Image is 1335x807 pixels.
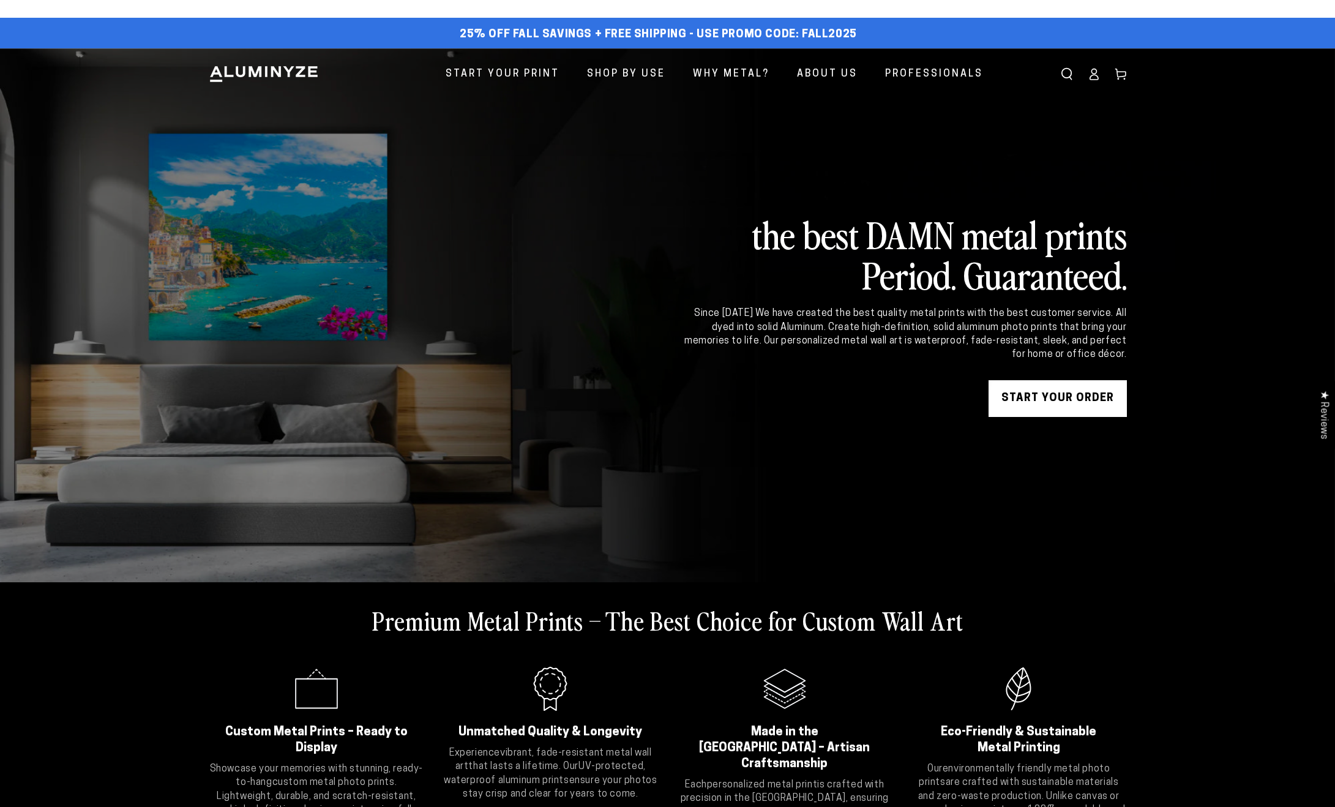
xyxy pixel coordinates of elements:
[1053,61,1080,88] summary: Search our site
[272,778,395,787] strong: custom metal photo prints
[1312,381,1335,449] div: Click to open Judge.me floating reviews tab
[455,748,652,771] strong: vibrant, fade-resistant metal wall art
[209,65,319,83] img: Aluminyze
[443,746,659,801] p: Experience that lasts a lifetime. Our ensure your photos stay crisp and clear for years to come.
[224,724,409,756] h2: Custom Metal Prints – Ready to Display
[692,724,878,772] h2: Made in the [GEOGRAPHIC_DATA] – Artisan Craftsmanship
[682,307,1127,362] div: Since [DATE] We have created the best quality metal prints with the best customer service. All dy...
[797,66,858,83] span: About Us
[446,66,559,83] span: Start Your Print
[707,780,817,790] strong: personalized metal print
[684,58,779,91] a: Why Metal?
[587,66,665,83] span: Shop By Use
[788,58,867,91] a: About Us
[926,724,1112,756] h2: Eco-Friendly & Sustainable Metal Printing
[372,604,963,636] h2: Premium Metal Prints – The Best Choice for Custom Wall Art
[460,28,857,42] span: 25% off FALL Savings + Free Shipping - Use Promo Code: FALL2025
[578,58,675,91] a: Shop By Use
[876,58,992,91] a: Professionals
[458,724,643,740] h2: Unmatched Quality & Longevity
[693,66,769,83] span: Why Metal?
[885,66,983,83] span: Professionals
[919,764,1110,787] strong: environmentally friendly metal photo prints
[436,58,569,91] a: Start Your Print
[682,214,1127,295] h2: the best DAMN metal prints Period. Guaranteed.
[444,762,646,785] strong: UV-protected, waterproof aluminum prints
[989,380,1127,417] a: START YOUR Order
